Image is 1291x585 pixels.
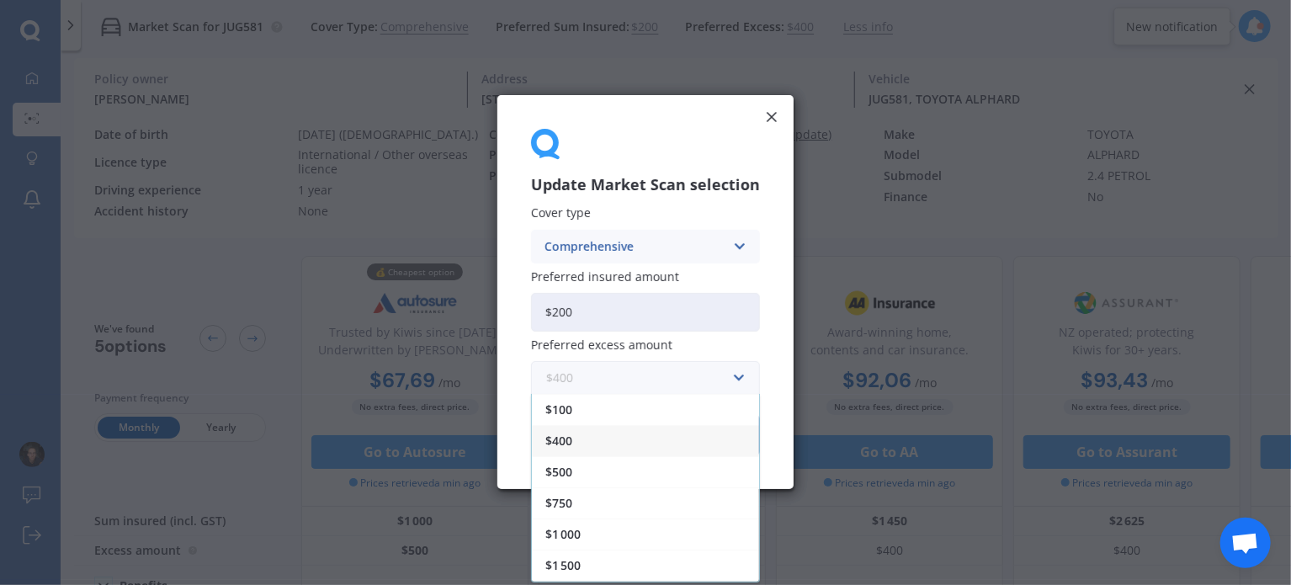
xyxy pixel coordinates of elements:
[531,338,672,354] span: Preferred excess amount
[1220,518,1271,568] a: Open chat
[531,269,679,285] span: Preferred insured amount
[545,405,572,417] span: $100
[531,205,591,221] span: Cover type
[545,436,572,448] span: $400
[545,498,572,510] span: $750
[545,467,572,479] span: $500
[545,561,581,572] span: $1 500
[531,176,760,195] h3: Update Market Scan selection
[545,529,581,541] span: $1 000
[531,293,760,332] input: Enter amount
[545,237,725,256] div: Comprehensive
